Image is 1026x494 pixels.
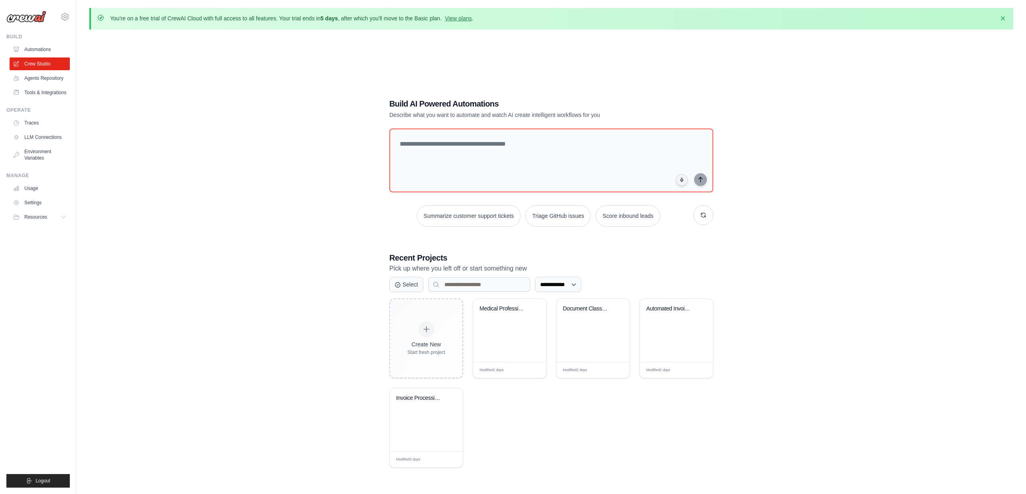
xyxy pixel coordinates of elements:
[24,214,47,220] span: Resources
[407,349,445,356] div: Start fresh project
[10,43,70,56] a: Automations
[389,98,657,109] h1: Build AI Powered Automations
[10,182,70,195] a: Usage
[525,205,591,227] button: Triage GitHub issues
[693,205,713,225] button: Get new suggestions
[10,145,70,164] a: Environment Variables
[10,117,70,129] a: Traces
[10,57,70,70] a: Crew Studio
[611,367,618,373] span: Edit
[10,86,70,99] a: Tools & Integrations
[407,340,445,348] div: Create New
[444,456,451,462] span: Edit
[527,367,534,373] span: Edit
[6,11,46,23] img: Logo
[417,205,521,227] button: Summarize customer support tickets
[389,263,713,274] p: Pick up where you left off or start something new
[6,474,70,488] button: Logout
[10,131,70,144] a: LLM Connections
[646,368,671,373] span: Modified 2 days
[389,252,713,263] h3: Recent Projects
[694,367,701,373] span: Edit
[36,478,50,484] span: Logout
[396,395,444,402] div: Invoice Processing Automation
[6,172,70,179] div: Manage
[479,305,528,312] div: Medical Professional Background Verification
[646,305,695,312] div: Automated Invoice Processing System
[676,174,688,186] button: Click to speak your automation idea
[10,72,70,85] a: Agents Repository
[445,15,472,22] a: View plans
[389,111,657,119] p: Describe what you want to automate and watch AI create intelligent workflows for you
[10,196,70,209] a: Settings
[6,34,70,40] div: Build
[389,277,423,292] button: Select
[563,368,587,373] span: Modified 2 days
[6,107,70,113] div: Operate
[563,305,611,312] div: Document Classification and Information Extraction
[596,205,660,227] button: Score inbound leads
[320,15,338,22] strong: 5 days
[10,211,70,223] button: Resources
[110,14,474,22] p: You're on a free trial of CrewAI Cloud with full access to all features. Your trial ends in , aft...
[479,368,504,373] span: Modified 2 days
[396,457,420,462] span: Modified 3 days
